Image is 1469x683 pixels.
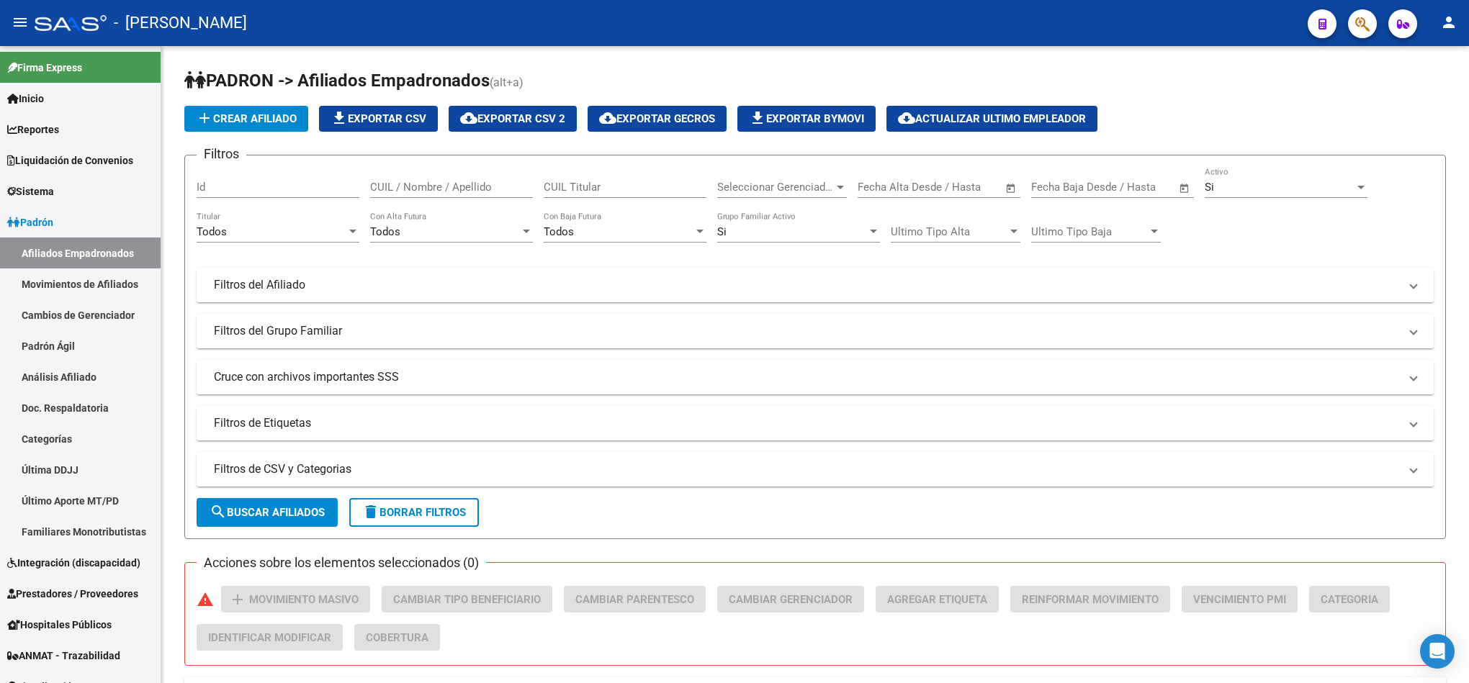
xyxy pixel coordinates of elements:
mat-icon: cloud_download [460,109,477,127]
span: Inicio [7,91,44,107]
span: Si [717,225,727,238]
span: ANMAT - Trazabilidad [7,648,120,664]
span: Exportar CSV [331,112,426,125]
mat-icon: cloud_download [599,109,616,127]
span: Seleccionar Gerenciador [717,181,834,194]
span: Cobertura [366,631,428,644]
input: Fecha inicio [858,181,916,194]
button: Buscar Afiliados [197,498,338,527]
button: Reinformar Movimiento [1010,586,1170,612]
mat-icon: add [196,109,213,127]
mat-icon: warning [197,591,214,608]
mat-panel-title: Filtros de CSV y Categorias [214,461,1399,477]
mat-icon: menu [12,14,29,31]
button: Cobertura [354,624,440,651]
span: Borrar Filtros [362,506,466,519]
span: Cambiar Tipo Beneficiario [393,593,541,606]
mat-expansion-panel-header: Filtros del Afiliado [197,268,1434,302]
h3: Acciones sobre los elementos seleccionados (0) [197,553,486,573]
span: Movimiento Masivo [249,593,359,606]
span: Cambiar Parentesco [575,593,694,606]
span: (alt+a) [490,76,524,89]
mat-panel-title: Filtros de Etiquetas [214,415,1399,431]
div: Open Intercom Messenger [1420,634,1455,669]
button: Identificar Modificar [197,624,343,651]
span: Sistema [7,184,54,199]
mat-icon: search [210,503,227,520]
button: Cambiar Gerenciador [717,586,864,612]
span: Firma Express [7,60,82,76]
mat-icon: file_download [331,109,348,127]
mat-expansion-panel-header: Filtros del Grupo Familiar [197,314,1434,348]
mat-panel-title: Filtros del Grupo Familiar [214,323,1399,339]
button: Open calendar [1177,180,1193,196]
span: Ultimo Tipo Alta [891,225,1007,238]
mat-expansion-panel-header: Cruce con archivos importantes SSS [197,360,1434,394]
span: PADRON -> Afiliados Empadronados [184,71,490,91]
span: Identificar Modificar [208,631,331,644]
span: Hospitales Públicos [7,617,112,633]
span: Categoria [1321,593,1378,606]
button: Cambiar Parentesco [564,586,706,612]
button: Cambiar Tipo Beneficiario [382,586,552,612]
input: Fecha inicio [1031,181,1090,194]
span: Liquidación de Convenios [7,153,133,168]
span: Exportar GECROS [599,112,715,125]
span: Exportar Bymovi [749,112,864,125]
button: Exportar GECROS [588,106,727,132]
span: Todos [544,225,574,238]
mat-panel-title: Cruce con archivos importantes SSS [214,369,1399,385]
span: Ultimo Tipo Baja [1031,225,1148,238]
span: Padrón [7,214,53,230]
span: Si [1205,181,1214,194]
span: Prestadores / Proveedores [7,586,138,602]
span: Integración (discapacidad) [7,555,140,571]
button: Agregar Etiqueta [876,586,999,612]
span: Exportar CSV 2 [460,112,565,125]
mat-icon: cloud_download [898,109,915,127]
button: Exportar CSV 2 [449,106,577,132]
span: Reportes [7,122,59,137]
span: - [PERSON_NAME] [114,7,247,39]
input: Fecha fin [929,181,999,194]
button: Open calendar [1003,180,1020,196]
button: Exportar Bymovi [737,106,876,132]
mat-icon: delete [362,503,379,520]
span: Vencimiento PMI [1193,593,1286,606]
button: Borrar Filtros [349,498,479,527]
span: Todos [197,225,227,238]
span: Cambiar Gerenciador [729,593,853,606]
mat-icon: file_download [749,109,766,127]
button: Categoria [1309,586,1390,612]
button: Movimiento Masivo [221,586,370,612]
button: Crear Afiliado [184,106,308,132]
span: Buscar Afiliados [210,506,325,519]
input: Fecha fin [1102,181,1172,194]
mat-panel-title: Filtros del Afiliado [214,277,1399,293]
mat-icon: person [1440,14,1457,31]
mat-expansion-panel-header: Filtros de CSV y Categorias [197,452,1434,487]
button: Exportar CSV [319,106,438,132]
h3: Filtros [197,144,246,164]
button: Actualizar ultimo Empleador [886,106,1097,132]
span: Todos [370,225,400,238]
button: Vencimiento PMI [1182,586,1298,612]
mat-icon: add [229,591,246,608]
span: Crear Afiliado [196,112,297,125]
span: Actualizar ultimo Empleador [898,112,1086,125]
mat-expansion-panel-header: Filtros de Etiquetas [197,406,1434,440]
span: Agregar Etiqueta [887,593,987,606]
span: Reinformar Movimiento [1022,593,1159,606]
